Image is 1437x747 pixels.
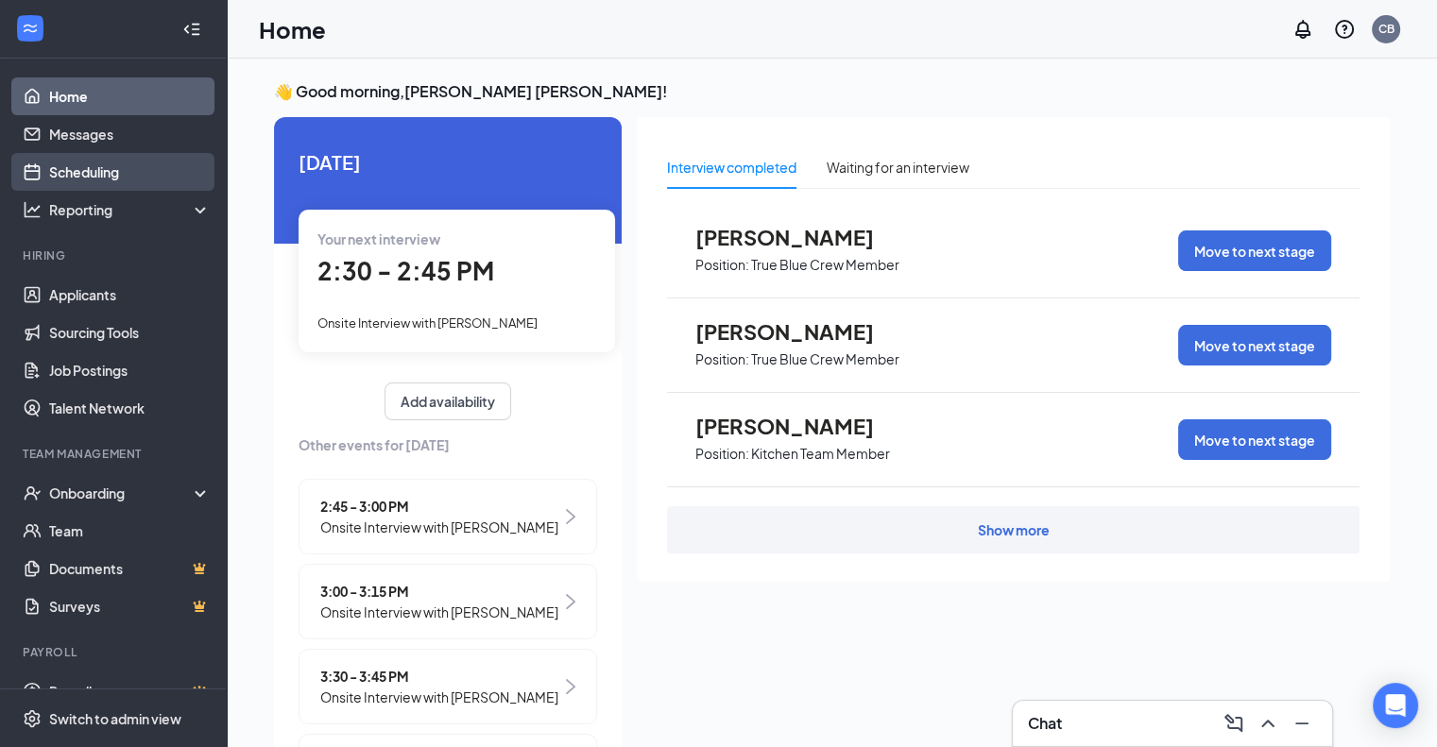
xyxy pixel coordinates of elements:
[385,382,511,420] button: Add availability
[320,496,558,517] span: 2:45 - 3:00 PM
[827,157,969,178] div: Waiting for an interview
[695,319,903,344] span: [PERSON_NAME]
[49,77,211,115] a: Home
[1178,419,1331,460] button: Move to next stage
[299,147,597,177] span: [DATE]
[1223,712,1245,735] svg: ComposeMessage
[49,200,212,219] div: Reporting
[23,709,42,728] svg: Settings
[695,225,903,249] span: [PERSON_NAME]
[49,351,211,389] a: Job Postings
[49,276,211,314] a: Applicants
[320,581,558,602] span: 3:00 - 3:15 PM
[49,115,211,153] a: Messages
[695,445,749,463] p: Position:
[182,20,201,39] svg: Collapse
[23,644,207,660] div: Payroll
[695,256,749,274] p: Position:
[667,157,796,178] div: Interview completed
[23,200,42,219] svg: Analysis
[1028,713,1062,734] h3: Chat
[1373,683,1418,728] div: Open Intercom Messenger
[317,315,538,331] span: Onsite Interview with [PERSON_NAME]
[978,520,1050,539] div: Show more
[49,153,211,191] a: Scheduling
[49,550,211,587] a: DocumentsCrown
[49,672,211,710] a: PayrollCrown
[49,314,211,351] a: Sourcing Tools
[1219,708,1249,739] button: ComposeMessage
[21,19,40,38] svg: WorkstreamLogo
[23,484,42,502] svg: UserCheck
[49,484,195,502] div: Onboarding
[751,256,899,274] p: True Blue Crew Member
[695,350,749,368] p: Position:
[259,13,326,45] h1: Home
[1378,21,1394,37] div: CB
[320,687,558,707] span: Onsite Interview with [PERSON_NAME]
[320,666,558,687] span: 3:30 - 3:45 PM
[1333,18,1356,41] svg: QuestionInfo
[320,602,558,622] span: Onsite Interview with [PERSON_NAME]
[23,446,207,462] div: Team Management
[1257,712,1279,735] svg: ChevronUp
[751,445,890,463] p: Kitchen Team Member
[1178,230,1331,271] button: Move to next stage
[317,230,440,247] span: Your next interview
[49,512,211,550] a: Team
[320,517,558,537] span: Onsite Interview with [PERSON_NAME]
[1253,708,1283,739] button: ChevronUp
[695,414,903,438] span: [PERSON_NAME]
[23,247,207,263] div: Hiring
[49,587,211,625] a: SurveysCrown
[274,81,1390,102] h3: 👋 Good morning, [PERSON_NAME] [PERSON_NAME] !
[1292,18,1314,41] svg: Notifications
[299,434,597,455] span: Other events for [DATE]
[317,255,494,286] span: 2:30 - 2:45 PM
[1178,325,1331,365] button: Move to next stage
[49,709,181,728] div: Switch to admin view
[1287,708,1317,739] button: Minimize
[1291,712,1313,735] svg: Minimize
[49,389,211,427] a: Talent Network
[751,350,899,368] p: True Blue Crew Member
